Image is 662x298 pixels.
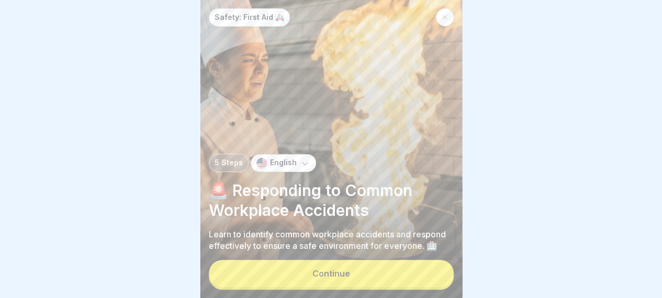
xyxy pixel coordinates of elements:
[215,13,284,22] p: Safety: First Aid 🚑
[312,269,350,278] div: Continue
[270,158,297,167] p: English
[209,228,454,251] p: Learn to identify common workplace accidents and respond effectively to ensure a safe environment...
[215,158,243,167] p: 5 Steps
[209,180,454,220] p: 🚨 Responding to Common Workplace Accidents
[209,260,454,287] button: Continue
[256,158,267,168] img: us.svg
